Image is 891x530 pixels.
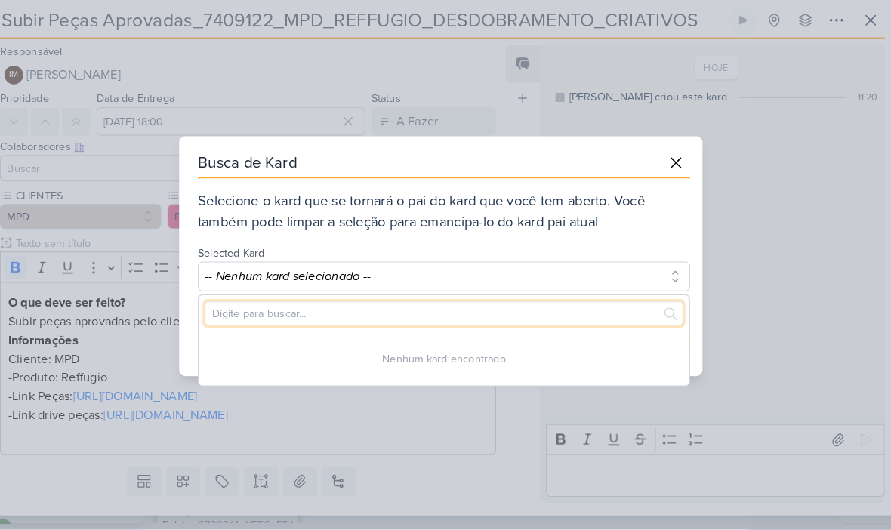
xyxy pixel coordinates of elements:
[210,270,687,299] button: -- Nenhum kard selecionado --
[210,254,275,270] label: Selected Kard
[210,164,306,185] div: Busca de Kard
[217,276,378,294] div: -- Nenhum kard selecionado --
[217,309,680,332] input: Digite para buscar...
[211,356,686,372] div: Nenhum kard encontrado
[210,202,687,242] div: Selecione o kard que se tornará o pai do kard que você tem aberto. Você também pode limpar a sele...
